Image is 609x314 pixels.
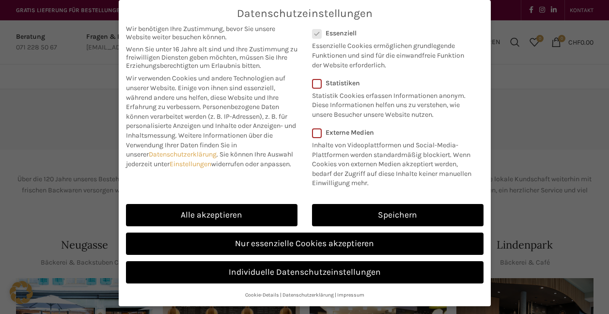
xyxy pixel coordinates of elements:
span: Weitere Informationen über die Verwendung Ihrer Daten finden Sie in unserer . [126,131,273,158]
label: Externe Medien [312,128,477,137]
span: Wenn Sie unter 16 Jahre alt sind und Ihre Zustimmung zu freiwilligen Diensten geben möchten, müss... [126,45,297,70]
a: Individuelle Datenschutzeinstellungen [126,261,484,283]
span: Personenbezogene Daten können verarbeitet werden (z. B. IP-Adressen), z. B. für personalisierte A... [126,103,296,140]
span: Wir verwenden Cookies und andere Technologien auf unserer Website. Einige von ihnen sind essenzie... [126,74,285,111]
p: Essenzielle Cookies ermöglichen grundlegende Funktionen und sind für die einwandfreie Funktion de... [312,37,471,70]
span: Datenschutzeinstellungen [237,7,373,20]
span: Sie können Ihre Auswahl jederzeit unter widerrufen oder anpassen. [126,150,293,168]
a: Impressum [337,292,364,298]
a: Nur essenzielle Cookies akzeptieren [126,233,484,255]
label: Essenziell [312,29,471,37]
a: Speichern [312,204,484,226]
a: Cookie-Details [245,292,279,298]
p: Inhalte von Videoplattformen und Social-Media-Plattformen werden standardmäßig blockiert. Wenn Co... [312,137,477,188]
a: Datenschutzerklärung [282,292,334,298]
label: Statistiken [312,79,471,87]
span: Wir benötigen Ihre Zustimmung, bevor Sie unsere Website weiter besuchen können. [126,25,297,41]
a: Datenschutzerklärung [149,150,217,158]
a: Alle akzeptieren [126,204,297,226]
a: Einstellungen [170,160,211,168]
p: Statistik Cookies erfassen Informationen anonym. Diese Informationen helfen uns zu verstehen, wie... [312,87,471,120]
